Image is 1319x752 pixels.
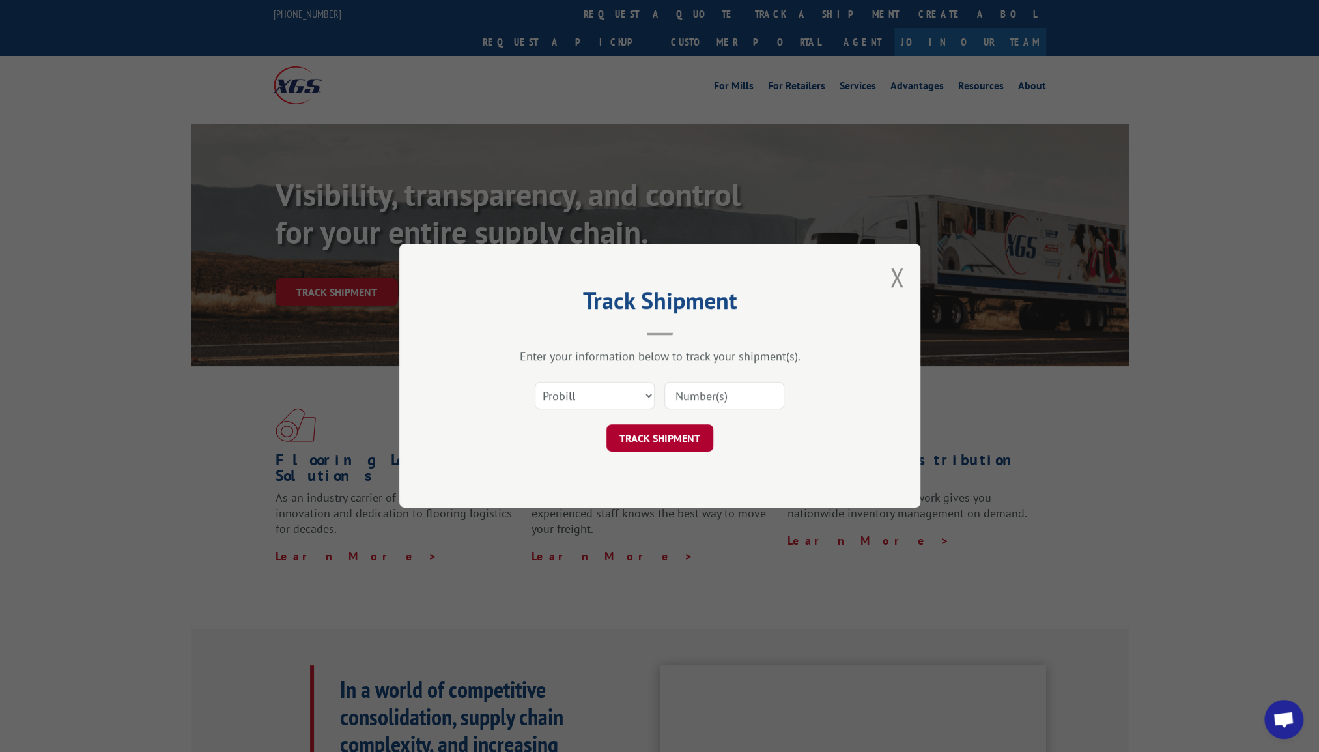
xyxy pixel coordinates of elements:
h2: Track Shipment [464,291,855,316]
input: Number(s) [664,383,784,410]
div: Open chat [1264,700,1303,739]
button: TRACK SHIPMENT [606,425,713,452]
button: Close modal [890,260,904,295]
div: Enter your information below to track your shipment(s). [464,349,855,364]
